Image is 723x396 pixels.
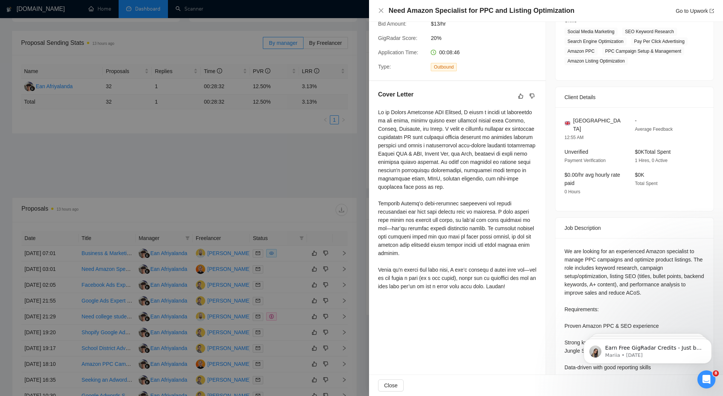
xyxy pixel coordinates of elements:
[635,158,668,163] span: 1 Hires, 0 Active
[378,35,417,41] span: GigRadar Score:
[697,370,715,388] iframe: Intercom live chat
[635,118,637,124] span: -
[516,92,525,101] button: like
[564,189,580,194] span: 0 Hours
[564,47,598,55] span: Amazon PPC
[439,49,460,55] span: 00:08:46
[622,28,677,36] span: SEO Keyword Research
[564,135,584,140] span: 12:55 AM
[431,20,544,28] span: $13/hr
[564,28,618,36] span: Social Media Marketing
[378,21,407,27] span: Bid Amount:
[378,379,404,391] button: Close
[378,90,413,99] h5: Cover Letter
[564,172,620,186] span: $0.00/hr avg hourly rate paid
[378,49,418,55] span: Application Time:
[635,149,671,155] span: $0K Total Spent
[529,93,535,99] span: dislike
[378,8,384,14] button: Close
[518,93,523,99] span: like
[631,37,688,46] span: Pay Per Click Advertising
[431,34,544,42] span: 20%
[528,92,537,101] button: dislike
[635,127,673,132] span: Average Feedback
[431,63,457,71] span: Outbound
[635,172,644,178] span: $0K
[635,181,657,186] span: Total Spent
[565,121,570,126] img: 🇬🇧
[378,64,391,70] span: Type:
[713,370,719,376] span: 8
[572,323,723,376] iframe: Intercom notifications message
[564,218,705,238] div: Job Description
[389,6,574,15] h4: Need Amazon Specialist for PPC and Listing Optimization
[564,158,606,163] span: Payment Verification
[384,381,398,390] span: Close
[564,37,627,46] span: Search Engine Optimization
[564,87,705,107] div: Client Details
[676,8,714,14] a: Go to Upworkexport
[564,149,588,155] span: Unverified
[378,108,537,291] div: Lo ip Dolors Ametconse ADI Elitsed, D eiusm t incidi ut laboreetdo ma ali enima, minimv quisno ex...
[573,116,623,133] span: [GEOGRAPHIC_DATA]
[709,9,714,13] span: export
[378,8,384,14] span: close
[564,57,628,65] span: Amazon Listing Optimization
[431,50,436,55] span: clock-circle
[602,47,684,55] span: PPC Campaign Setup & Management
